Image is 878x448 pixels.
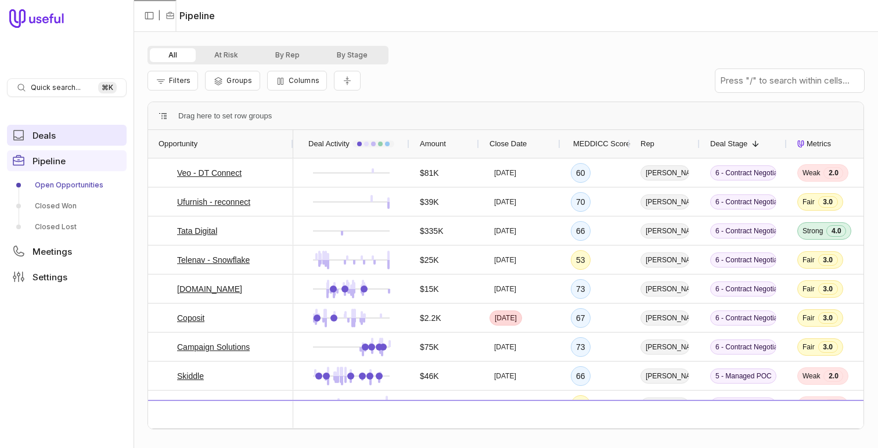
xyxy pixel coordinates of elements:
a: Campaign Solutions [177,340,250,354]
span: Fair [803,255,815,265]
span: [PERSON_NAME] [640,194,689,209]
button: Collapse sidebar [141,7,158,24]
span: $335K [420,224,443,238]
span: Amount [420,137,446,151]
span: 2.5 [823,399,843,411]
div: 66 [576,369,585,383]
span: 5 - Managed POC [710,368,776,384]
span: $75K [420,340,439,354]
div: 67 [576,311,585,325]
a: Skiddle [177,369,204,383]
span: 3.0 [818,254,838,266]
span: 4 - Commercial & Product Validation [710,398,776,413]
kbd: ⌘ K [98,82,117,93]
span: 4 - Commercial & Product Validation [710,427,776,442]
time: [DATE] [494,255,516,265]
span: Deal Activity [308,137,350,151]
span: 6 - Contract Negotiation [710,194,776,209]
span: $25K [420,253,439,267]
time: [DATE] [494,342,516,352]
a: Meetings [7,241,127,262]
span: 3.0 [818,341,838,353]
span: Fair [803,284,815,294]
span: 6 - Contract Negotiation [710,223,776,239]
button: Group Pipeline [205,71,260,91]
button: Filter Pipeline [147,71,198,91]
li: Pipeline [165,9,215,23]
span: 6 - Contract Negotiation [710,310,776,326]
span: Quick search... [31,83,81,92]
span: Opportunity [159,137,197,151]
span: $2.2K [420,311,441,325]
span: [PERSON_NAME] [640,427,689,442]
a: Settings [7,266,127,287]
span: [PERSON_NAME] [640,165,689,180]
div: 59 [576,398,585,412]
time: [DATE] [494,168,516,178]
div: 73 [576,340,585,354]
span: Deals [33,131,56,140]
time: [DATE] [494,197,516,207]
time: [DATE] [494,226,516,236]
span: $81K [420,166,439,180]
span: Fair [803,313,815,323]
button: Columns [267,71,327,91]
span: 6 - Contract Negotiation [710,252,776,268]
a: Monarch [177,427,208,441]
span: $46K [420,369,439,383]
span: 2.0 [823,167,843,179]
span: 6 - Contract Negotiation [710,281,776,297]
span: [PERSON_NAME] [640,339,689,355]
span: Strong [803,226,823,236]
span: [PERSON_NAME] [640,281,689,297]
div: 60 [576,166,585,180]
a: Closed Won [7,197,127,215]
span: 2.0 [823,370,843,382]
span: Fair [803,342,815,352]
button: By Rep [257,48,318,62]
span: 6 - Contract Negotiation [710,339,776,355]
div: 73 [576,282,585,296]
span: $240K [420,398,443,412]
input: Press "/" to search within cells... [715,69,864,92]
time: [DATE] [495,313,517,323]
a: N26 [177,398,192,412]
a: Closed Lost [7,218,127,236]
span: [PERSON_NAME] [640,310,689,326]
a: Deals [7,125,127,146]
div: MEDDICC Score [571,130,620,158]
div: Pipeline submenu [7,176,127,236]
button: Collapse all rows [334,71,361,91]
span: Meetings [33,247,72,256]
span: $80K [420,427,439,441]
a: [DOMAIN_NAME] [177,282,242,296]
time: [DATE] [494,284,516,294]
span: 6 - Contract Negotiation [710,165,776,180]
span: 4.0 [826,428,846,440]
span: Metrics [807,137,831,151]
span: $15K [420,282,439,296]
span: MEDDICC Score [573,137,630,151]
span: Weak [803,168,820,178]
span: Settings [33,273,67,281]
span: Pipeline [33,157,66,165]
time: [DATE] [494,400,516,410]
a: Tata Digital [177,224,217,238]
div: 71 [576,427,585,441]
a: Ufurnish - reconnect [177,195,250,209]
span: Weak [803,400,820,410]
a: Open Opportunities [7,176,127,194]
span: Filters [169,76,190,85]
div: Row Groups [178,109,272,123]
a: Pipeline [7,150,127,171]
span: Deal Stage [710,137,747,151]
span: 3.0 [818,283,838,295]
span: Columns [289,76,319,85]
span: [PERSON_NAME] [640,223,689,239]
span: 4.0 [826,225,846,237]
time: [DATE] [494,371,516,381]
span: | [158,9,161,23]
span: Weak [803,371,820,381]
button: By Stage [318,48,386,62]
span: Close Date [490,137,527,151]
